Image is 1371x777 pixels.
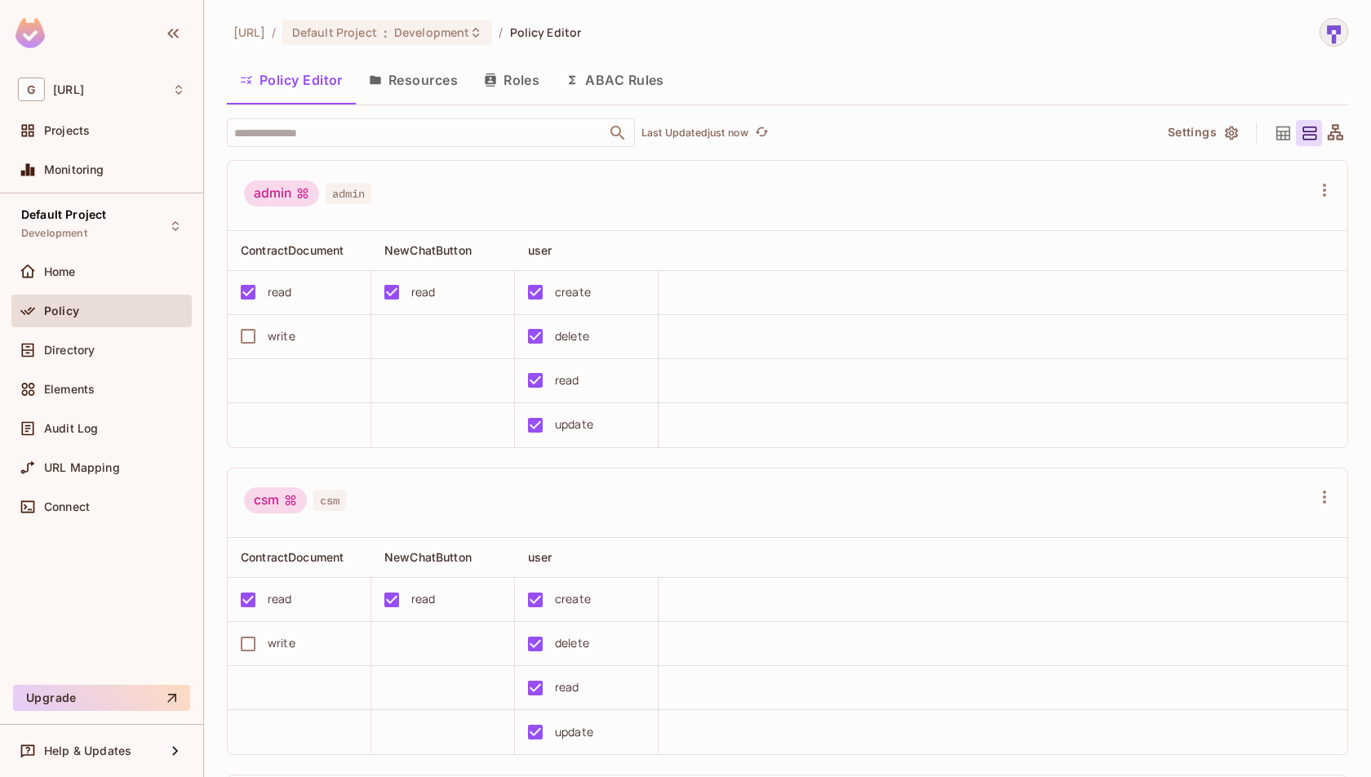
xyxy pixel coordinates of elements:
span: Workspace: genworx.ai [53,83,84,96]
span: Click to refresh data [748,123,771,143]
span: user [528,550,552,564]
button: ABAC Rules [552,60,677,100]
div: create [555,283,591,301]
span: user [528,243,552,257]
span: Home [44,265,76,278]
button: Resources [356,60,471,100]
span: ContractDocument [241,550,344,564]
span: NewChatButton [384,243,472,257]
div: read [411,283,436,301]
span: Monitoring [44,163,104,176]
span: Default Project [21,208,106,221]
span: : [383,26,388,39]
span: admin [326,183,371,204]
div: delete [555,327,589,345]
span: Development [21,227,87,240]
button: Upgrade [13,685,190,711]
div: delete [555,634,589,652]
div: update [555,723,593,741]
div: write [268,327,295,345]
span: Default Project [292,24,377,40]
span: ContractDocument [241,243,344,257]
div: write [268,634,295,652]
div: update [555,415,593,433]
span: refresh [755,125,769,141]
button: Open [606,122,629,144]
span: G [18,78,45,101]
button: Policy Editor [227,60,356,100]
span: the active workspace [233,24,265,40]
span: Help & Updates [44,744,131,757]
span: NewChatButton [384,550,472,564]
span: csm [313,490,346,511]
span: Policy [44,304,79,317]
div: read [268,590,292,608]
img: SReyMgAAAABJRU5ErkJggg== [16,18,45,48]
span: Directory [44,344,95,357]
span: Elements [44,383,95,396]
div: read [411,590,436,608]
span: Connect [44,500,90,513]
p: Last Updated just now [641,127,748,140]
span: Policy Editor [510,24,582,40]
button: refresh [752,123,771,143]
span: Audit Log [44,422,98,435]
div: read [555,371,579,389]
span: Development [394,24,469,40]
div: create [555,590,591,608]
div: csm [244,487,307,513]
div: read [555,678,579,696]
div: admin [244,180,319,206]
img: sharmila@genworx.ai [1320,19,1347,46]
li: / [272,24,276,40]
li: / [499,24,503,40]
button: Roles [471,60,552,100]
span: URL Mapping [44,461,120,474]
button: Settings [1161,120,1243,146]
div: read [268,283,292,301]
span: Projects [44,124,90,137]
